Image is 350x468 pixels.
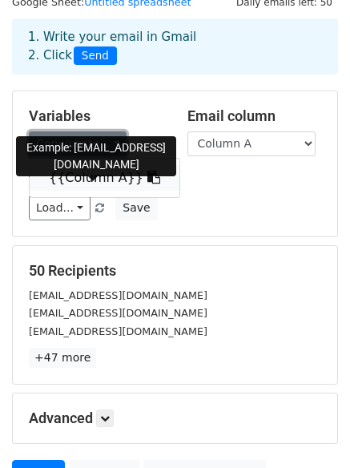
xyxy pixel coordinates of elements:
[29,409,321,427] h5: Advanced
[29,348,96,368] a: +47 more
[270,391,350,468] iframe: Chat Widget
[74,46,117,66] span: Send
[187,107,322,125] h5: Email column
[29,196,91,220] a: Load...
[29,262,321,280] h5: 50 Recipients
[29,107,163,125] h5: Variables
[29,307,207,319] small: [EMAIL_ADDRESS][DOMAIN_NAME]
[29,325,207,337] small: [EMAIL_ADDRESS][DOMAIN_NAME]
[29,289,207,301] small: [EMAIL_ADDRESS][DOMAIN_NAME]
[30,165,179,191] a: {{Column A}}
[16,28,334,65] div: 1. Write your email in Gmail 2. Click
[115,196,157,220] button: Save
[16,136,176,176] div: Example: [EMAIL_ADDRESS][DOMAIN_NAME]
